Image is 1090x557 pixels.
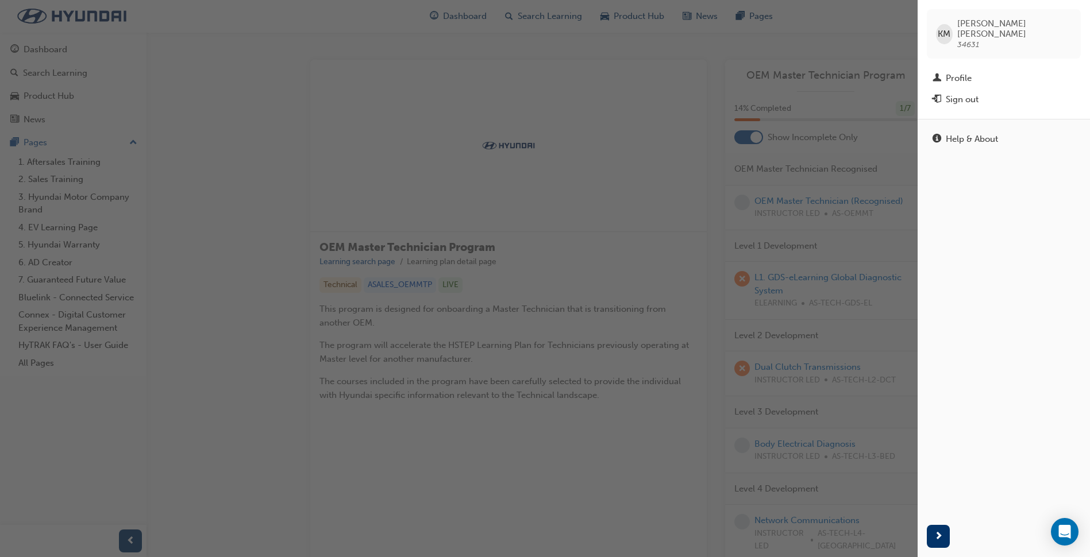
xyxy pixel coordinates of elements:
[957,18,1072,39] span: [PERSON_NAME] [PERSON_NAME]
[933,74,941,84] span: man-icon
[946,72,972,85] div: Profile
[927,68,1081,89] a: Profile
[946,133,998,146] div: Help & About
[938,28,950,41] span: KM
[927,129,1081,150] a: Help & About
[946,93,979,106] div: Sign out
[927,89,1081,110] button: Sign out
[933,95,941,105] span: exit-icon
[933,134,941,145] span: info-icon
[934,529,943,544] span: next-icon
[1051,518,1079,546] div: Open Intercom Messenger
[957,40,979,49] span: 34631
